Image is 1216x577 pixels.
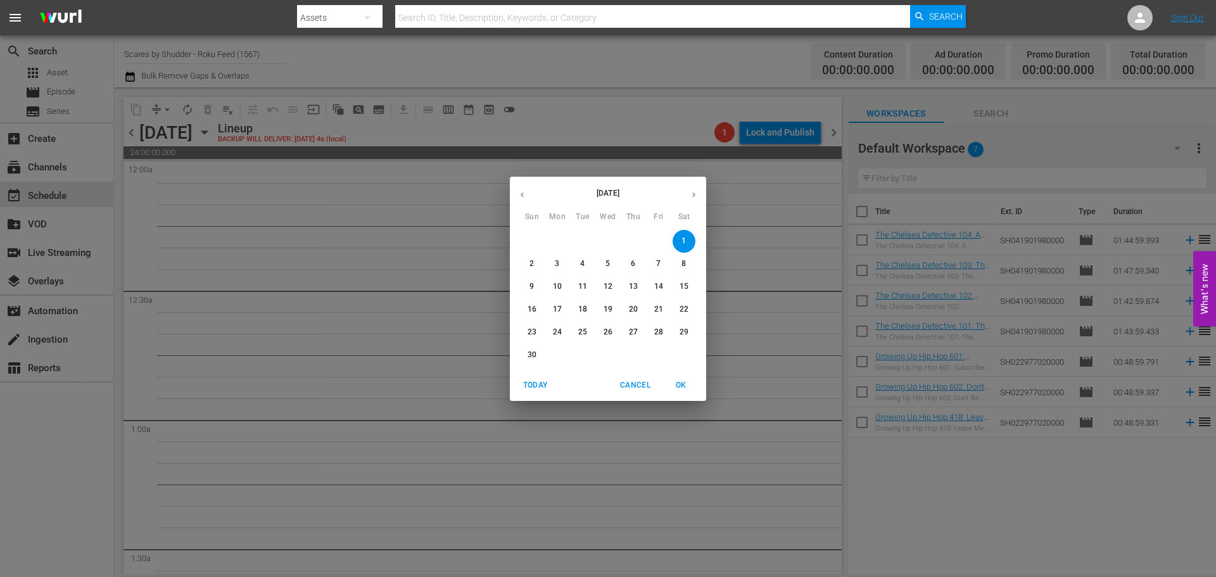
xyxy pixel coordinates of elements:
[553,281,562,292] p: 10
[521,321,543,344] button: 23
[631,258,635,269] p: 6
[661,375,701,396] button: OK
[571,276,594,298] button: 11
[529,258,534,269] p: 2
[521,276,543,298] button: 9
[673,230,695,253] button: 1
[666,379,696,392] span: OK
[515,375,555,396] button: Today
[680,304,688,315] p: 22
[680,327,688,338] p: 29
[521,253,543,276] button: 2
[30,3,91,33] img: ans4CAIJ8jUAAAAAAAAAAAAAAAAAAAAAAAAgQb4GAAAAAAAAAAAAAAAAAAAAAAAAJMjXAAAAAAAAAAAAAAAAAAAAAAAAgAT5G...
[546,321,569,344] button: 24
[604,327,612,338] p: 26
[1193,251,1216,326] button: Open Feedback Widget
[528,350,536,360] p: 30
[571,321,594,344] button: 25
[597,321,619,344] button: 26
[647,253,670,276] button: 7
[654,327,663,338] p: 28
[553,304,562,315] p: 17
[673,253,695,276] button: 8
[654,304,663,315] p: 21
[553,327,562,338] p: 24
[629,327,638,338] p: 27
[673,276,695,298] button: 15
[622,321,645,344] button: 27
[546,211,569,224] span: Mon
[528,327,536,338] p: 23
[521,298,543,321] button: 16
[521,211,543,224] span: Sun
[629,281,638,292] p: 13
[680,281,688,292] p: 15
[520,379,550,392] span: Today
[571,298,594,321] button: 18
[528,304,536,315] p: 16
[1171,13,1204,23] a: Sign Out
[597,298,619,321] button: 19
[578,304,587,315] p: 18
[673,298,695,321] button: 22
[656,258,661,269] p: 7
[8,10,23,25] span: menu
[622,253,645,276] button: 6
[546,253,569,276] button: 3
[622,211,645,224] span: Thu
[571,211,594,224] span: Tue
[546,276,569,298] button: 10
[529,281,534,292] p: 9
[673,211,695,224] span: Sat
[597,253,619,276] button: 5
[597,211,619,224] span: Wed
[654,281,663,292] p: 14
[681,258,686,269] p: 8
[605,258,610,269] p: 5
[615,375,655,396] button: Cancel
[546,298,569,321] button: 17
[580,258,585,269] p: 4
[620,379,650,392] span: Cancel
[604,304,612,315] p: 19
[681,236,686,246] p: 1
[647,276,670,298] button: 14
[673,321,695,344] button: 29
[622,298,645,321] button: 20
[555,258,559,269] p: 3
[647,211,670,224] span: Fri
[629,304,638,315] p: 20
[571,253,594,276] button: 4
[929,5,963,28] span: Search
[578,327,587,338] p: 25
[535,187,681,199] p: [DATE]
[647,321,670,344] button: 28
[521,344,543,367] button: 30
[622,276,645,298] button: 13
[578,281,587,292] p: 11
[597,276,619,298] button: 12
[647,298,670,321] button: 21
[604,281,612,292] p: 12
